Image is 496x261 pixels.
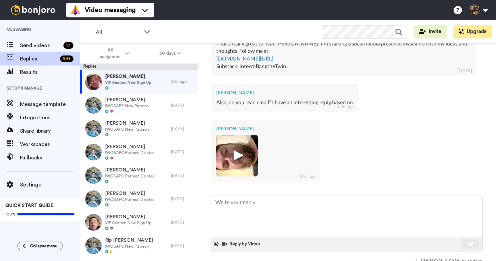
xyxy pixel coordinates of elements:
span: [PERSON_NAME] [105,97,149,103]
img: faa375f6-570c-45b2-8e4d-5b67b08b7c1c-thumb.jpg [85,120,102,137]
span: Replies [20,55,57,63]
div: [DATE] [171,126,194,131]
a: [DOMAIN_NAME][URL] [216,55,273,61]
span: Video messaging [85,5,136,15]
span: Fallbacks [20,154,80,162]
a: Rlp [PERSON_NAME]IWOSAPC New Patreon[DATE] [80,234,198,257]
span: IWOSAPC Patreon Deleted [105,197,155,202]
div: Replies [80,63,198,70]
a: [PERSON_NAME]VIP Section New Sign Up3 hr. ago [80,70,198,94]
div: [DATE] [171,220,194,225]
span: Message template [20,100,80,108]
img: faa375f6-570c-45b2-8e4d-5b67b08b7c1c-thumb.jpg [85,237,102,254]
span: All assignees [96,47,123,60]
div: Substack: InterroBangtheTwin [216,62,471,70]
div: [PERSON_NAME] [216,89,353,96]
img: send-white.svg [467,241,475,247]
div: [PERSON_NAME] [216,125,314,132]
button: Upgrade [453,25,492,38]
span: 100% [5,212,16,217]
div: [DATE] [171,173,194,178]
a: [PERSON_NAME]IWOSAPC Patreon Deleted[DATE] [80,164,198,187]
span: [PERSON_NAME] [105,120,149,127]
span: Integrations [20,114,80,122]
a: [PERSON_NAME]VIP Section New Sign Up[DATE] [80,211,198,234]
span: VIP Section New Sign Up [105,80,151,85]
img: 47d0ab67-c673-4244-80c0-ae27a30244fa-thumb.jpg [85,214,102,231]
img: e028bbb9-78df-468c-b2e5-6af4af75f190-thumb.jpg [85,190,102,207]
span: IWOSAPC New Patreon [105,127,149,132]
button: Collapse menu [17,242,63,250]
span: [PERSON_NAME] [105,73,151,80]
span: Settings [20,181,80,189]
img: ic_play_thick.png [228,146,246,165]
div: 3 hr. ago [298,173,316,180]
div: [DATE] [457,67,472,74]
a: [PERSON_NAME]IWOSAPC Patreon Deleted[DATE] [80,140,198,164]
span: [PERSON_NAME] [105,190,155,197]
span: Share library [20,127,80,135]
span: [PERSON_NAME] [105,167,155,173]
div: [DATE] [171,149,194,155]
span: Collapse menu [30,243,57,249]
span: Results [20,68,80,76]
button: Reply by Video [221,239,262,249]
img: e028bbb9-78df-468c-b2e5-6af4af75f190-thumb.jpg [85,144,102,160]
img: 13d02739-a76c-450c-87a5-1e69af4ebe9e-thumb.jpg [216,135,258,176]
img: bj-logo-header-white.svg [8,5,58,15]
a: [PERSON_NAME]IWOSAPC Patreon Deleted[DATE] [80,187,198,211]
img: faa375f6-570c-45b2-8e4d-5b67b08b7c1c-thumb.jpg [85,97,102,114]
div: 3 hr. ago [337,103,354,110]
span: IWOSAPC New Patreon [105,103,149,109]
div: [DATE] [171,103,194,108]
div: 99 + [60,55,73,62]
img: 594cd9f6-73a4-4747-b4d4-f9a8a5a5f687-thumb.jpg [85,74,102,90]
span: IWOSAPC Patreon Deleted [105,173,155,179]
div: [DATE] [171,243,194,248]
img: e028bbb9-78df-468c-b2e5-6af4af75f190-thumb.jpg [85,167,102,184]
button: Invite [414,25,447,38]
div: [DATE] [171,196,194,202]
span: Workspaces [20,140,80,148]
span: Send videos [20,41,61,49]
span: [PERSON_NAME] [105,143,155,150]
div: 3 hr. ago [171,79,194,85]
span: Rlp [PERSON_NAME] [105,237,153,244]
div: 17 [63,42,73,49]
a: [PERSON_NAME]IWOSAPC New Patreon[DATE] [80,94,198,117]
div: That's really great to hear, [PERSON_NAME]! I'm starting a social media presence myself here for ... [216,40,471,55]
div: Also, do you read email? I have an interesting reply based on [216,99,353,106]
span: VIP Section New Sign Up [105,220,151,226]
span: QUICK START GUIDE [5,203,53,208]
span: [PERSON_NAME] [105,214,151,220]
span: IWOSAPC New Patreon [105,244,153,249]
button: 30 days [144,47,197,59]
img: vm-color.svg [70,5,81,15]
button: All assignees [81,44,144,63]
span: IWOSAPC Patreon Deleted [105,150,155,155]
a: [PERSON_NAME]IWOSAPC New Patreon[DATE] [80,117,198,140]
span: All [96,28,141,36]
